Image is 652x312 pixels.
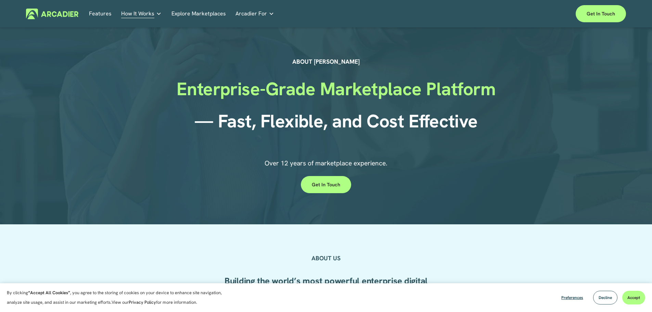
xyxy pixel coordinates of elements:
[28,290,70,296] strong: “Accept All Cookies”
[177,77,496,101] strong: Enterprise-Grade Marketplace Platform
[235,9,274,19] a: folder dropdown
[292,58,360,65] strong: ABOUT [PERSON_NAME]
[311,254,341,262] strong: ABOUT US
[225,275,430,298] strong: Building the world’s most powerful enterprise digital marketplace
[121,9,162,19] a: folder dropdown
[576,5,626,22] a: Get in touch
[121,9,154,18] span: How It Works
[7,288,229,307] p: By clicking , you agree to the storing of cookies on your device to enhance site navigation, anal...
[622,291,645,304] button: Accept
[556,291,588,304] button: Preferences
[593,291,617,304] button: Decline
[561,295,583,300] span: Preferences
[627,295,640,300] span: Accept
[89,9,112,19] a: Features
[129,299,156,305] a: Privacy Policy
[171,9,226,19] a: Explore Marketplaces
[26,9,78,19] img: Arcadier
[301,176,351,193] a: Get in touch
[207,159,445,168] p: Over 12 years of marketplace experience.
[599,295,612,300] span: Decline
[194,109,478,133] strong: — Fast, Flexible, and Cost Effective
[235,9,267,18] span: Arcadier For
